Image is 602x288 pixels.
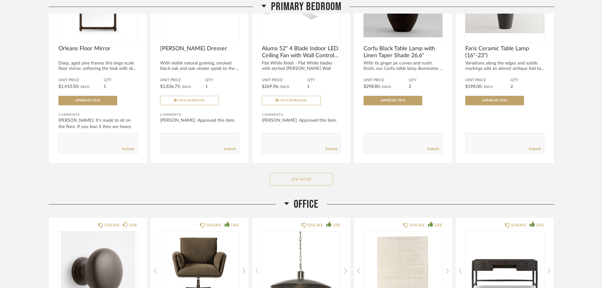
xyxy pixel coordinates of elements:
div: [PERSON_NAME]: Approved this item. [262,117,341,124]
div: Comments: [58,112,137,118]
span: [PERSON_NAME] Dresser [160,45,239,52]
button: Item Approved [262,96,321,105]
span: QTY [510,78,544,83]
span: Faris Ceramic Table Lamp (16"-23") [465,45,544,59]
span: / Each [380,85,391,89]
div: Deep, aged pine frames this large-scale floor mirror, softening the look with sli... [58,61,137,71]
span: / Each [278,85,289,89]
button: Approve Item [465,96,524,105]
button: See More [270,173,333,186]
span: 1 [104,84,106,89]
button: Approve Item [364,96,422,105]
span: Approve Item [482,99,507,102]
button: Item Approved [160,96,219,105]
span: Unit Price [58,78,104,83]
span: / Each [78,85,89,89]
span: QTY [307,78,341,83]
div: DISLIKE [206,222,221,228]
div: DISLIKE [308,222,323,228]
span: $298.80 [364,84,380,89]
span: Unit Price [160,78,205,83]
div: Comments: [160,112,239,118]
div: Comments: [262,112,341,118]
span: Approve Item [75,99,100,102]
span: Aluma 52" 4 Blade Indoor LED Ceiling Fan with Wall Control Included [262,45,341,59]
span: Unit Price [364,78,409,83]
a: Submit [427,146,439,152]
a: Submit [224,146,236,152]
span: QTY [205,78,239,83]
span: Unit Price [262,78,307,83]
span: 1 [307,84,310,89]
div: DISLIKE [511,222,526,228]
span: / Each [180,85,191,89]
span: 1 [205,84,208,89]
div: LIKE [231,222,239,228]
span: Corfu Black Table Lamp with Linen Taper Shade 26.6" [364,45,442,59]
div: DISLIKE [410,222,424,228]
span: QTY [409,78,442,83]
div: LIKE [129,222,137,228]
span: 2 [409,84,411,89]
div: LIKE [434,222,442,228]
span: Item Approved [178,99,205,102]
span: / Each [481,85,493,89]
button: Approve Item [58,96,117,105]
a: Submit [529,146,541,152]
span: Orleans Floor Mirror [58,45,137,52]
span: $269.96 [262,84,278,89]
div: LIKE [333,222,341,228]
div: [PERSON_NAME]: It's made to sit on the floor. If you lean it they are heavy enou... [58,117,137,136]
span: $1,410.50 [58,84,78,89]
div: Flat White finish - Flat White blades with etched [PERSON_NAME] Wall Control (W... [262,61,341,77]
div: With its ginger jar curves and rustic finish, our Corfu table lamp illuminates ... [364,61,442,71]
span: QTY [104,78,137,83]
div: [PERSON_NAME]: Approved this item. [160,117,239,124]
span: Item Approved [280,99,307,102]
div: DISLIKE [105,222,119,228]
div: LIKE [536,222,544,228]
span: Unit Price [465,78,510,83]
span: $1,836.75 [160,84,180,89]
span: $198.00 [465,84,481,89]
a: Submit [122,146,134,152]
div: Variations along the edges and subtle markings add an almost antique feel to... [465,61,544,71]
span: Approve Item [381,99,405,102]
span: 2 [510,84,513,89]
a: Submit [325,146,337,152]
div: With visible natural graining, smoked black oak and oak veneer speak to the ... [160,61,239,71]
span: Office [294,198,318,211]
